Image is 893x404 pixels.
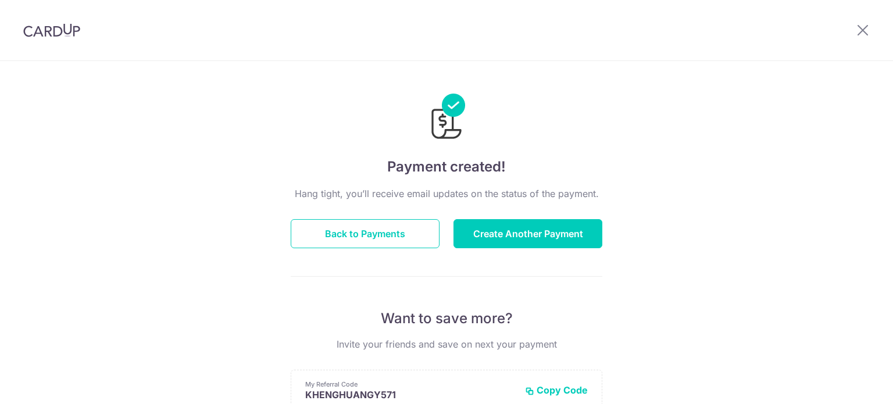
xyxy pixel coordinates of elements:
[291,337,602,351] p: Invite your friends and save on next your payment
[291,309,602,328] p: Want to save more?
[291,156,602,177] h4: Payment created!
[305,389,516,401] p: KHENGHUANGY571
[291,187,602,201] p: Hang tight, you’ll receive email updates on the status of the payment.
[525,384,588,396] button: Copy Code
[305,380,516,389] p: My Referral Code
[291,219,440,248] button: Back to Payments
[428,94,465,142] img: Payments
[453,219,602,248] button: Create Another Payment
[23,23,80,37] img: CardUp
